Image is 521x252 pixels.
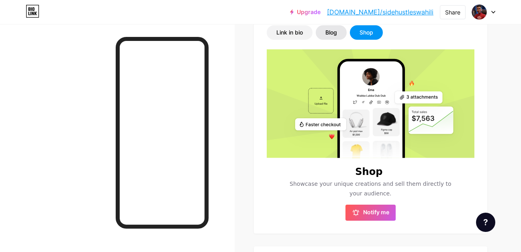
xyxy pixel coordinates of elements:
div: Link in bio [276,28,303,37]
img: henrickidawa [472,4,487,20]
span: Showcase your unique creations and sell them directly to your audience. [287,179,454,198]
a: [DOMAIN_NAME]/sidehustleswahili [327,7,433,17]
div: Share [445,8,460,16]
button: Notify me [345,205,396,221]
span: Notify me [363,209,389,217]
div: Shop [360,28,373,37]
div: Blog [325,28,337,37]
h6: Shop [355,168,382,176]
a: Upgrade [290,9,321,15]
